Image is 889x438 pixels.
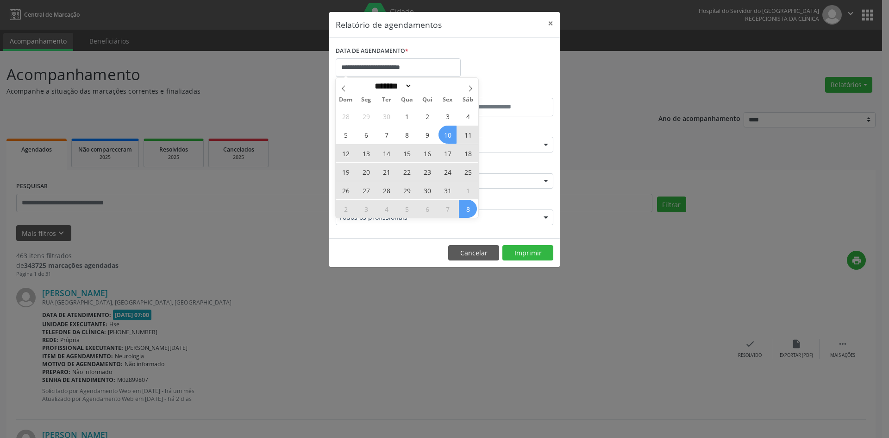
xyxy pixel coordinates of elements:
[459,144,477,162] span: Outubro 18, 2025
[357,181,375,199] span: Outubro 27, 2025
[337,107,355,125] span: Setembro 28, 2025
[357,200,375,218] span: Novembro 3, 2025
[448,245,499,261] button: Cancelar
[336,19,442,31] h5: Relatório de agendamentos
[377,163,395,181] span: Outubro 21, 2025
[356,97,376,103] span: Seg
[377,181,395,199] span: Outubro 28, 2025
[459,126,477,144] span: Outubro 11, 2025
[541,12,560,35] button: Close
[357,163,375,181] span: Outubro 20, 2025
[438,163,457,181] span: Outubro 24, 2025
[438,144,457,162] span: Outubro 17, 2025
[377,144,395,162] span: Outubro 14, 2025
[377,107,395,125] span: Setembro 30, 2025
[398,200,416,218] span: Novembro 5, 2025
[337,163,355,181] span: Outubro 19, 2025
[397,97,417,103] span: Qua
[438,107,457,125] span: Outubro 3, 2025
[438,181,457,199] span: Outubro 31, 2025
[458,97,478,103] span: Sáb
[336,97,356,103] span: Dom
[337,126,355,144] span: Outubro 5, 2025
[412,81,443,91] input: Year
[376,97,397,103] span: Ter
[459,181,477,199] span: Novembro 1, 2025
[459,163,477,181] span: Outubro 25, 2025
[459,200,477,218] span: Novembro 8, 2025
[398,107,416,125] span: Outubro 1, 2025
[438,97,458,103] span: Sex
[357,107,375,125] span: Setembro 29, 2025
[447,83,553,98] label: ATÉ
[418,107,436,125] span: Outubro 2, 2025
[357,144,375,162] span: Outubro 13, 2025
[377,126,395,144] span: Outubro 7, 2025
[459,107,477,125] span: Outubro 4, 2025
[398,144,416,162] span: Outubro 15, 2025
[337,144,355,162] span: Outubro 12, 2025
[336,44,408,58] label: DATA DE AGENDAMENTO
[377,200,395,218] span: Novembro 4, 2025
[337,181,355,199] span: Outubro 26, 2025
[371,81,412,91] select: Month
[398,126,416,144] span: Outubro 8, 2025
[418,144,436,162] span: Outubro 16, 2025
[418,181,436,199] span: Outubro 30, 2025
[418,163,436,181] span: Outubro 23, 2025
[417,97,438,103] span: Qui
[418,200,436,218] span: Novembro 6, 2025
[357,126,375,144] span: Outubro 6, 2025
[438,200,457,218] span: Novembro 7, 2025
[438,126,457,144] span: Outubro 10, 2025
[418,126,436,144] span: Outubro 9, 2025
[502,245,553,261] button: Imprimir
[398,181,416,199] span: Outubro 29, 2025
[337,200,355,218] span: Novembro 2, 2025
[398,163,416,181] span: Outubro 22, 2025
